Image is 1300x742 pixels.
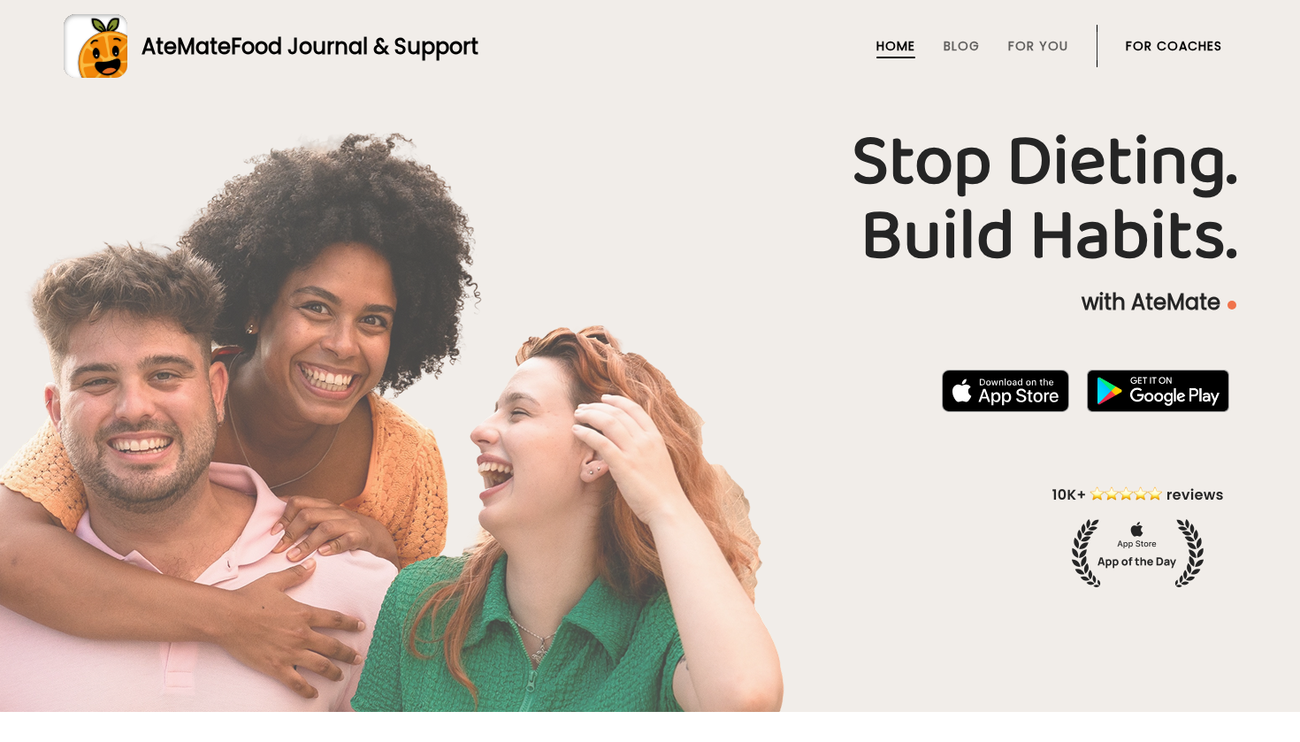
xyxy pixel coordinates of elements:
div: AteMate [127,31,478,62]
img: home-hero-appoftheday.png [1039,484,1236,587]
a: Blog [944,39,980,53]
a: Home [876,39,915,53]
a: For You [1008,39,1068,53]
span: Food Journal & Support [231,32,478,61]
a: AteMateFood Journal & Support [64,14,1236,78]
img: badge-download-apple.svg [942,370,1069,412]
a: For Coaches [1126,39,1222,53]
img: badge-download-google.png [1087,370,1229,412]
h1: Stop Dieting. Build Habits. [64,126,1236,274]
p: with AteMate [64,288,1236,317]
